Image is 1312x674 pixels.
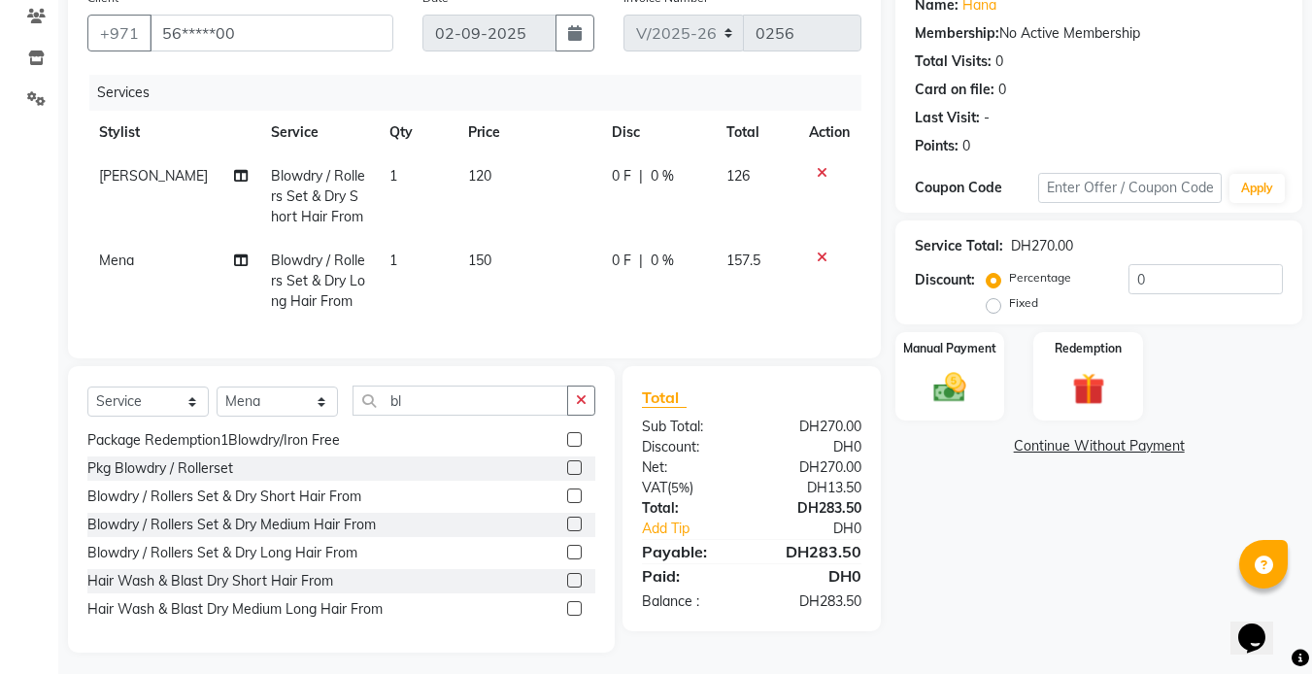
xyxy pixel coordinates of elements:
[456,111,600,154] th: Price
[915,23,1283,44] div: No Active Membership
[998,80,1006,100] div: 0
[651,166,674,186] span: 0 %
[89,75,876,111] div: Services
[627,564,752,588] div: Paid:
[627,540,752,563] div: Payable:
[612,251,631,271] span: 0 F
[271,167,365,225] span: Blowdry / Rollers Set & Dry Short Hair From
[752,478,876,498] div: DH13.50
[671,480,690,495] span: 5%
[87,15,151,51] button: +971
[639,251,643,271] span: |
[612,166,631,186] span: 0 F
[150,15,393,51] input: Search by Name/Mobile/Email/Code
[87,111,259,154] th: Stylist
[259,111,378,154] th: Service
[642,479,667,496] span: VAT
[1229,174,1285,203] button: Apply
[1055,340,1122,357] label: Redemption
[752,564,876,588] div: DH0
[773,519,877,539] div: DH0
[962,136,970,156] div: 0
[726,167,750,185] span: 126
[271,252,365,310] span: Blowdry / Rollers Set & Dry Long Hair From
[752,540,876,563] div: DH283.50
[915,51,992,72] div: Total Visits:
[87,571,333,591] div: Hair Wash & Blast Dry Short Hair From
[915,23,999,44] div: Membership:
[915,108,980,128] div: Last Visit:
[627,478,752,498] div: ( )
[87,599,383,620] div: Hair Wash & Blast Dry Medium Long Hair From
[639,166,643,186] span: |
[627,519,772,539] a: Add Tip
[389,167,397,185] span: 1
[87,430,340,451] div: Package Redemption1Blowdry/Iron Free
[752,498,876,519] div: DH283.50
[1062,369,1115,409] img: _gift.svg
[600,111,716,154] th: Disc
[87,515,376,535] div: Blowdry / Rollers Set & Dry Medium Hair From
[915,270,975,290] div: Discount:
[915,236,1003,256] div: Service Total:
[627,417,752,437] div: Sub Total:
[752,417,876,437] div: DH270.00
[752,591,876,612] div: DH283.50
[99,167,208,185] span: [PERSON_NAME]
[1230,596,1293,655] iframe: chat widget
[627,591,752,612] div: Balance :
[915,136,959,156] div: Points:
[353,386,568,416] input: Search or Scan
[87,458,233,479] div: Pkg Blowdry / Rollerset
[903,340,996,357] label: Manual Payment
[378,111,456,154] th: Qty
[1038,173,1222,203] input: Enter Offer / Coupon Code
[627,457,752,478] div: Net:
[468,252,491,269] span: 150
[715,111,797,154] th: Total
[87,487,361,507] div: Blowdry / Rollers Set & Dry Short Hair From
[797,111,861,154] th: Action
[924,369,976,406] img: _cash.svg
[642,388,687,408] span: Total
[1009,269,1071,286] label: Percentage
[1009,294,1038,312] label: Fixed
[627,498,752,519] div: Total:
[915,178,1037,198] div: Coupon Code
[899,436,1298,456] a: Continue Without Payment
[389,252,397,269] span: 1
[752,457,876,478] div: DH270.00
[468,167,491,185] span: 120
[627,437,752,457] div: Discount:
[651,251,674,271] span: 0 %
[87,543,357,563] div: Blowdry / Rollers Set & Dry Long Hair From
[915,80,994,100] div: Card on file:
[984,108,990,128] div: -
[99,252,134,269] span: Mena
[995,51,1003,72] div: 0
[1011,236,1073,256] div: DH270.00
[752,437,876,457] div: DH0
[726,252,760,269] span: 157.5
